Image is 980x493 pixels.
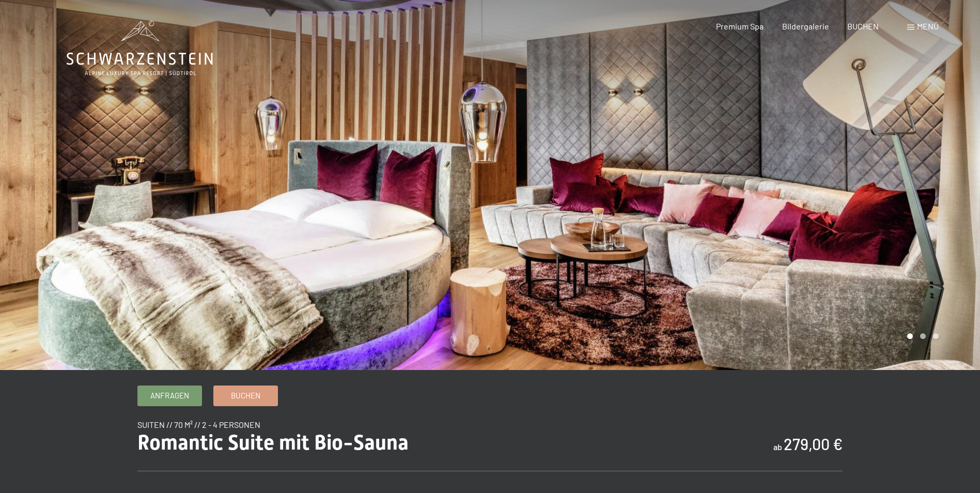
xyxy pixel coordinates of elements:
span: Suiten // 70 m² // 2 - 4 Personen [137,420,260,429]
a: Buchen [214,386,277,406]
b: 279,00 € [784,435,843,453]
span: Anfragen [150,390,189,401]
a: BUCHEN [847,21,879,31]
span: Romantic Suite mit Bio-Sauna [137,430,409,455]
span: ab [773,442,782,452]
span: Menü [917,21,939,31]
a: Premium Spa [716,21,764,31]
a: Bildergalerie [782,21,829,31]
span: Buchen [231,390,260,401]
a: Anfragen [138,386,201,406]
